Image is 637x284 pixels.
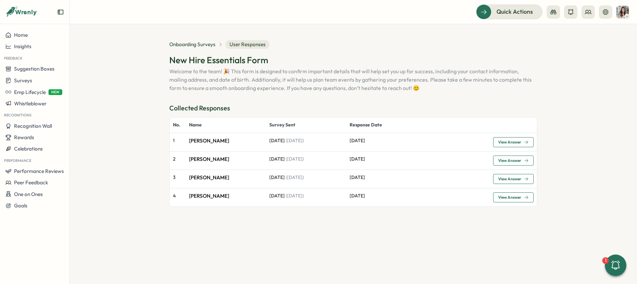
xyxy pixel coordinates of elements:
span: Recognition Wall [14,123,52,129]
span: View Answer [498,195,521,199]
span: Peer Feedback [14,179,48,186]
img: Jalen Wilcox [616,6,629,18]
p: Welcome to the team! 🎉 This form is designed to confirm important details that will help set you ... [169,67,537,92]
td: 4 [170,188,186,206]
td: 3 [170,170,186,188]
p: [PERSON_NAME] [189,174,263,181]
h1: New Hire Essentials Form [169,54,537,66]
span: Quick Actions [496,7,533,16]
button: View Answer [493,192,534,202]
span: Insights [14,43,31,50]
td: 2 [170,151,186,170]
button: View Answer [493,156,534,166]
span: Surveys [14,77,32,84]
span: User Responses [225,40,270,49]
span: Celebrations [14,146,43,152]
span: View Answer [498,177,521,181]
span: NEW [49,89,62,95]
p: [PERSON_NAME] [189,192,263,200]
span: Suggestion Boxes [14,66,55,72]
td: [DATE] [266,133,346,151]
button: 1 [605,255,626,276]
td: [DATE] [266,188,346,206]
button: Quick Actions [476,4,543,19]
button: View Answer [493,137,534,147]
span: One on Ones [14,191,43,197]
th: No. [170,117,186,133]
span: ( [DATE] ) [285,137,304,144]
div: 1 [602,257,609,264]
span: Whistleblower [14,100,47,107]
span: Home [14,32,28,38]
span: View Answer [498,140,521,144]
td: [DATE] [266,151,346,170]
p: [DATE] [350,174,486,181]
button: Expand sidebar [57,9,64,15]
th: Survey Sent [266,117,346,133]
span: Emp Lifecycle [14,89,46,95]
h3: Collected Responses [169,103,537,113]
p: [DATE] [350,192,486,200]
span: ( [DATE] ) [285,193,304,199]
p: [DATE] [350,156,486,163]
span: Rewards [14,134,34,140]
span: Performance Reviews [14,168,64,174]
span: Goals [14,202,27,209]
p: [PERSON_NAME] [189,137,263,145]
td: 1 [170,133,186,151]
button: View Answer [493,174,534,184]
th: Name [186,117,266,133]
span: ( [DATE] ) [285,156,304,162]
td: [DATE] [266,170,346,188]
th: Response Date [346,117,483,133]
span: View Answer [498,159,521,163]
span: ( [DATE] ) [285,174,304,180]
p: [DATE] [350,137,486,145]
p: [PERSON_NAME] [189,156,263,163]
a: Onboarding Surveys [169,41,215,48]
